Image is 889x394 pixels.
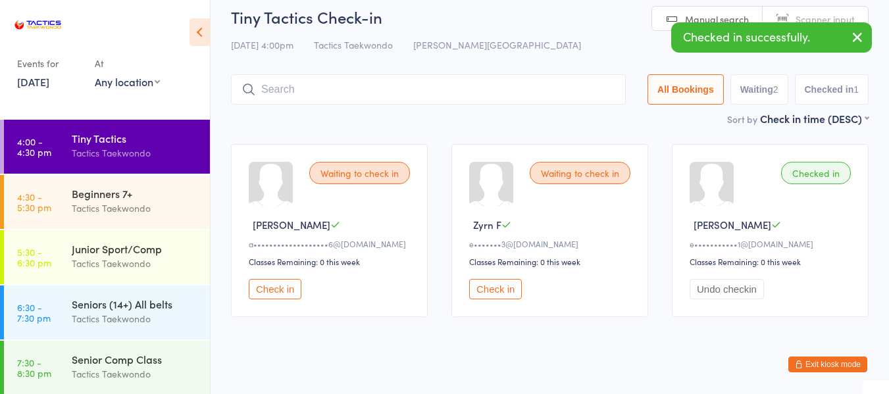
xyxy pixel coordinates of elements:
time: 7:30 - 8:30 pm [17,357,51,378]
h2: Tiny Tactics Check-in [231,6,869,28]
span: [PERSON_NAME] [253,218,330,232]
div: Events for [17,53,82,74]
div: Tactics Taekwondo [72,201,199,216]
div: 1 [853,84,859,95]
div: Classes Remaining: 0 this week [690,256,855,267]
div: Seniors (14+) All belts [72,297,199,311]
div: Check in time (DESC) [760,111,869,126]
div: At [95,53,160,74]
div: Tactics Taekwondo [72,311,199,326]
div: e•••••••••••1@[DOMAIN_NAME] [690,238,855,249]
div: Tiny Tactics [72,131,199,145]
div: Beginners 7+ [72,186,199,201]
div: Tactics Taekwondo [72,366,199,382]
a: 4:30 -5:30 pmBeginners 7+Tactics Taekwondo [4,175,210,229]
button: Undo checkin [690,279,764,299]
div: e•••••••3@[DOMAIN_NAME] [469,238,634,249]
span: Zyrn F [473,218,501,232]
button: Check in [469,279,522,299]
span: Scanner input [796,12,855,26]
div: Checked in successfully. [671,22,872,53]
button: Exit kiosk mode [788,357,867,372]
div: Junior Sport/Comp [72,241,199,256]
a: 6:30 -7:30 pmSeniors (14+) All beltsTactics Taekwondo [4,285,210,339]
button: Check in [249,279,301,299]
a: [DATE] [17,74,49,89]
time: 5:30 - 6:30 pm [17,247,51,268]
a: 5:30 -6:30 pmJunior Sport/CompTactics Taekwondo [4,230,210,284]
div: a•••••••••••••••••••6@[DOMAIN_NAME] [249,238,414,249]
span: [PERSON_NAME] [694,218,771,232]
img: Tactics Taekwondo [13,10,63,39]
div: Any location [95,74,160,89]
button: Waiting2 [730,74,788,105]
div: Waiting to check in [530,162,630,184]
div: Checked in [781,162,851,184]
button: All Bookings [648,74,724,105]
div: Classes Remaining: 0 this week [469,256,634,267]
span: [DATE] 4:00pm [231,38,293,51]
time: 4:30 - 5:30 pm [17,191,51,212]
a: 4:00 -4:30 pmTiny TacticsTactics Taekwondo [4,120,210,174]
div: Senior Comp Class [72,352,199,366]
div: Classes Remaining: 0 this week [249,256,414,267]
span: Manual search [685,12,749,26]
span: Tactics Taekwondo [314,38,393,51]
div: 2 [773,84,778,95]
div: Tactics Taekwondo [72,256,199,271]
span: [PERSON_NAME][GEOGRAPHIC_DATA] [413,38,581,51]
time: 6:30 - 7:30 pm [17,302,51,323]
time: 4:00 - 4:30 pm [17,136,51,157]
div: Tactics Taekwondo [72,145,199,160]
label: Sort by [727,112,757,126]
input: Search [231,74,626,105]
div: Waiting to check in [309,162,410,184]
button: Checked in1 [795,74,869,105]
